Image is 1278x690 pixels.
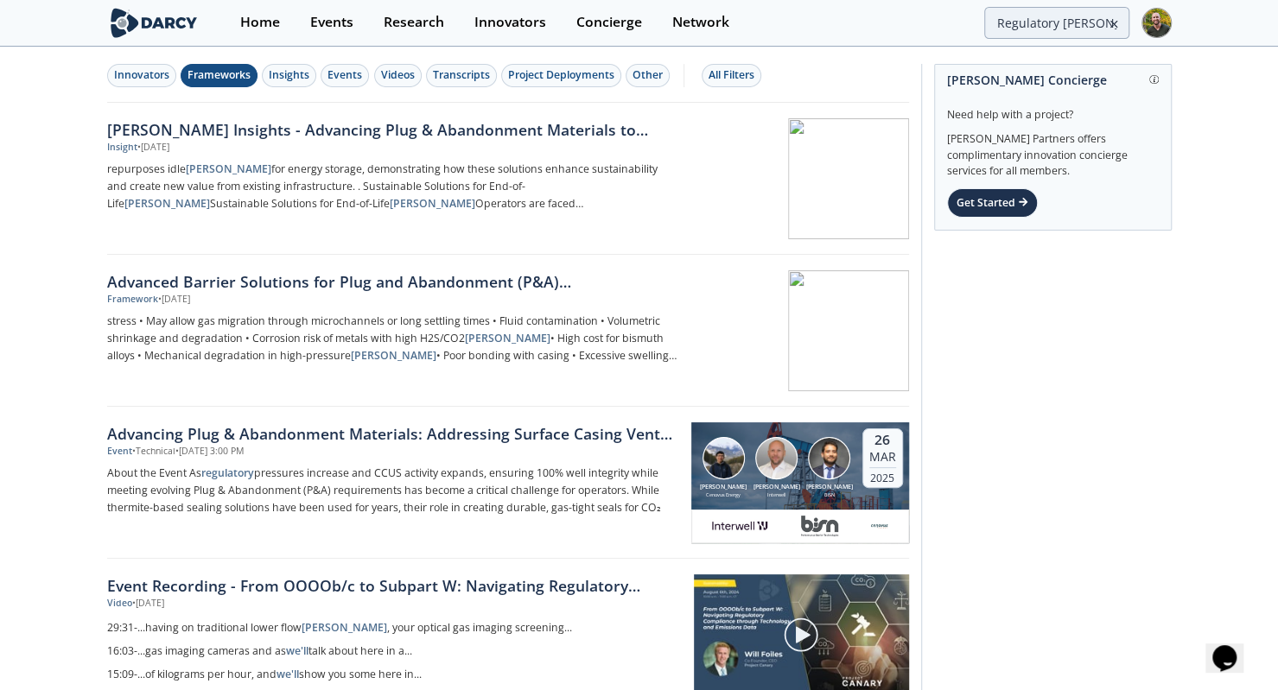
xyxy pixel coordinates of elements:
[137,141,169,155] div: • [DATE]
[947,65,1159,95] div: [PERSON_NAME] Concierge
[869,432,896,449] div: 26
[201,465,254,480] strong: regulatory
[107,270,679,293] div: Advanced Barrier Solutions for Plug and Abandonment (P&A) [PERSON_NAME] - Technology Landscape
[501,64,621,87] button: Project Deployments
[107,103,909,255] a: [PERSON_NAME] Insights - Advancing Plug & Abandonment Materials to address Surface Casing Vent Fl...
[869,467,896,484] div: 2025
[107,8,201,38] img: logo-wide.svg
[107,118,679,141] div: [PERSON_NAME] Insights - Advancing Plug & Abandonment Materials to address Surface Casing Vent Fl...
[327,67,362,83] div: Events
[381,67,415,83] div: Videos
[947,188,1038,218] div: Get Started
[114,67,169,83] div: Innovators
[374,64,422,87] button: Videos
[269,67,309,83] div: Insights
[947,95,1159,123] div: Need help with a project?
[107,293,158,307] div: Framework
[188,67,251,83] div: Frameworks
[869,449,896,465] div: Mar
[626,64,670,87] button: Other
[186,161,271,176] strong: [PERSON_NAME]
[633,67,663,83] div: Other
[286,643,308,658] strong: we'll
[107,465,679,516] p: About the Event As pressures increase and CCUS activity expands, ensuring 100% well integrity whi...
[800,516,839,536] img: c1633f7d-ece1-491b-961f-0884ab7ed99c
[107,161,679,212] p: repurposes idle for energy storage, demonstrating how these solutions enhance sustainability and ...
[107,313,679,364] p: stress • May allow gas migration through microchannels or long settling times • Fluid contaminati...
[808,437,850,479] img: Javier Ramirez
[181,64,258,87] button: Frameworks
[107,141,137,155] div: Insight
[107,617,682,640] a: 29:31-...having on traditional lower flow[PERSON_NAME], your optical gas imaging screening...
[1205,621,1261,673] iframe: chat widget
[465,331,550,345] strong: [PERSON_NAME]
[709,67,754,83] div: All Filters
[107,64,176,87] button: Innovators
[474,16,546,29] div: Innovators
[158,293,190,307] div: • [DATE]
[433,67,490,83] div: Transcripts
[262,64,316,87] button: Insights
[384,16,444,29] div: Research
[426,64,497,87] button: Transcripts
[107,574,682,597] a: Event Recording - From OOOOb/c to Subpart W: Navigating Regulatory Compliance through Technology ...
[107,255,909,407] a: Advanced Barrier Solutions for Plug and Abandonment (P&A) [PERSON_NAME] - Technology Landscape Fr...
[709,516,770,536] img: 1fef9a59-c2d1-4de1-bdd4-609def38f76f
[107,663,682,687] a: 15:09-...of kilograms per hour, andwe'llshow you some here in...
[984,7,1129,39] input: Advanced Search
[803,491,855,498] div: BiSN
[702,64,761,87] button: All Filters
[750,491,803,498] div: Interwell
[351,348,436,363] strong: [PERSON_NAME]
[672,16,729,29] div: Network
[1149,75,1159,85] img: information.svg
[107,407,909,559] a: Advancing Plug & Abandonment Materials: Addressing Surface Casing Vent Flow Challenges and Regula...
[868,516,890,536] img: cenovus.com.png
[697,491,750,498] div: Cenovus Energy
[508,67,614,83] div: Project Deployments
[132,445,244,459] div: • Technical • [DATE] 3:00 PM
[783,617,819,653] img: play-chapters-gray.svg
[132,597,164,611] div: • [DATE]
[803,483,855,492] div: [PERSON_NAME]
[576,16,642,29] div: Concierge
[1141,8,1172,38] img: Profile
[124,196,210,211] strong: [PERSON_NAME]
[697,483,750,492] div: [PERSON_NAME]
[107,445,132,459] div: Event
[321,64,369,87] button: Events
[947,123,1159,180] div: [PERSON_NAME] Partners offers complimentary innovation concierge services for all members.
[750,483,803,492] div: [PERSON_NAME]
[107,597,132,611] div: Video
[703,437,745,479] img: Jimmy Jiang
[107,640,682,663] a: 16:03-...gas imaging cameras and aswe'lltalk about here in a...
[277,667,299,681] strong: we'll
[310,16,353,29] div: Events
[390,196,475,211] strong: [PERSON_NAME]
[240,16,280,29] div: Home
[302,620,387,635] strong: [PERSON_NAME]
[107,422,679,445] div: Advancing Plug & Abandonment Materials: Addressing Surface Casing Vent Flow Challenges and Regula...
[755,437,798,479] img: Travis Rudy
